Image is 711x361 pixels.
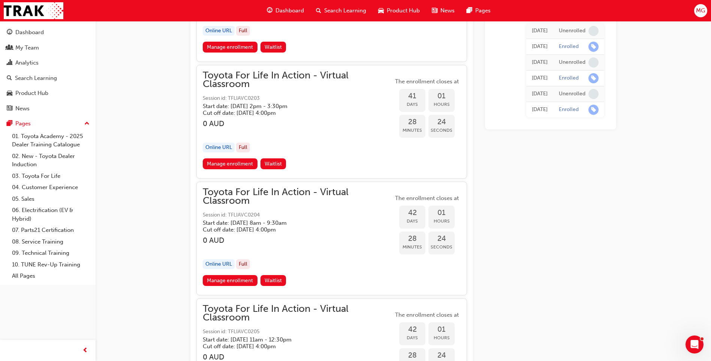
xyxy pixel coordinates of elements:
[15,89,48,98] div: Product Hub
[7,29,12,36] span: guage-icon
[428,209,455,217] span: 01
[9,247,93,259] a: 09. Technical Training
[532,74,548,83] div: Tue May 20 2025 12:44:31 GMT+1000 (Australian Eastern Standard Time)
[203,220,381,226] h5: Start date: [DATE] 8am - 9:30am
[399,209,425,217] span: 42
[3,102,93,116] a: News
[399,235,425,243] span: 28
[316,6,321,15] span: search-icon
[475,6,491,15] span: Pages
[9,131,93,150] a: 01. Toyota Academy - 2025 Dealer Training Catalogue
[9,236,93,248] a: 08. Service Training
[203,110,381,116] h5: Cut off date: [DATE] 4:00pm
[203,343,381,350] h5: Cut off date: [DATE] 4:00pm
[393,194,461,203] span: The enrollment closes at
[588,42,599,52] span: learningRecordVerb_ENROLL-icon
[686,335,704,353] iframe: Intercom live chat
[203,71,393,88] span: Toyota For Life In Action - Virtual Classroom
[428,325,455,334] span: 01
[428,92,455,101] span: 01
[265,277,282,284] span: Waitlist
[260,158,286,169] button: Waitlist
[203,236,393,245] h3: 0 AUD
[265,161,282,167] span: Waitlist
[261,3,310,18] a: guage-iconDashboard
[428,217,455,226] span: Hours
[84,119,90,129] span: up-icon
[82,346,88,355] span: prev-icon
[432,6,437,15] span: news-icon
[559,43,579,50] div: Enrolled
[3,24,93,117] button: DashboardMy TeamAnalyticsSearch LearningProduct HubNews
[559,75,579,82] div: Enrolled
[559,27,585,35] div: Unenrolled
[236,26,250,36] div: Full
[399,325,425,334] span: 42
[428,100,455,109] span: Hours
[532,27,548,35] div: Thu Aug 14 2025 10:50:58 GMT+1000 (Australian Eastern Standard Time)
[428,334,455,342] span: Hours
[203,158,257,169] a: Manage enrollment
[203,226,381,233] h5: Cut off date: [DATE] 4:00pm
[588,57,599,68] span: learningRecordVerb_NONE-icon
[203,71,461,172] button: Toyota For Life In Action - Virtual ClassroomSession id: TFLIAVC0203Start date: [DATE] 2pm - 3:30...
[203,328,393,336] span: Session id: TFLIAVC0205
[399,351,425,360] span: 28
[9,150,93,170] a: 02. New - Toyota Dealer Induction
[428,351,455,360] span: 24
[203,275,257,286] a: Manage enrollment
[3,86,93,100] a: Product Hub
[428,235,455,243] span: 24
[15,44,39,52] div: My Team
[236,259,250,269] div: Full
[7,105,12,112] span: news-icon
[399,243,425,251] span: Minutes
[203,211,393,220] span: Session id: TFLIAVC0204
[203,26,235,36] div: Online URL
[203,94,393,103] span: Session id: TFLIAVC0203
[203,42,257,53] a: Manage enrollment
[7,90,12,97] span: car-icon
[236,143,250,153] div: Full
[696,6,705,15] span: MG
[203,188,393,205] span: Toyota For Life In Action - Virtual Classroom
[399,118,425,126] span: 28
[203,103,381,110] h5: Start date: [DATE] 2pm - 3:30pm
[428,118,455,126] span: 24
[3,41,93,55] a: My Team
[260,275,286,286] button: Waitlist
[532,58,548,67] div: Tue May 20 2025 12:45:40 GMT+1000 (Australian Eastern Standard Time)
[265,44,282,50] span: Waitlist
[3,117,93,131] button: Pages
[393,311,461,319] span: The enrollment closes at
[694,4,707,17] button: MG
[532,42,548,51] div: Thu Aug 14 2025 10:47:36 GMT+1000 (Australian Eastern Standard Time)
[203,119,393,128] h3: 0 AUD
[203,143,235,153] div: Online URL
[3,26,93,39] a: Dashboard
[9,205,93,224] a: 06. Electrification (EV & Hybrid)
[559,106,579,113] div: Enrolled
[467,6,472,15] span: pages-icon
[9,224,93,236] a: 07. Parts21 Certification
[393,77,461,86] span: The enrollment closes at
[4,2,63,19] img: Trak
[275,6,304,15] span: Dashboard
[9,259,93,271] a: 10. TUNE Rev-Up Training
[588,26,599,36] span: learningRecordVerb_NONE-icon
[399,92,425,101] span: 41
[559,90,585,98] div: Unenrolled
[378,6,384,15] span: car-icon
[15,74,57,83] div: Search Learning
[9,182,93,193] a: 04. Customer Experience
[9,270,93,282] a: All Pages
[203,336,381,343] h5: Start date: [DATE] 11am - 12:30pm
[461,3,497,18] a: pages-iconPages
[324,6,366,15] span: Search Learning
[9,193,93,205] a: 05. Sales
[7,45,12,51] span: people-icon
[532,90,548,98] div: Tue Mar 11 2025 10:00:35 GMT+1000 (Australian Eastern Standard Time)
[588,105,599,115] span: learningRecordVerb_ENROLL-icon
[372,3,426,18] a: car-iconProduct Hub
